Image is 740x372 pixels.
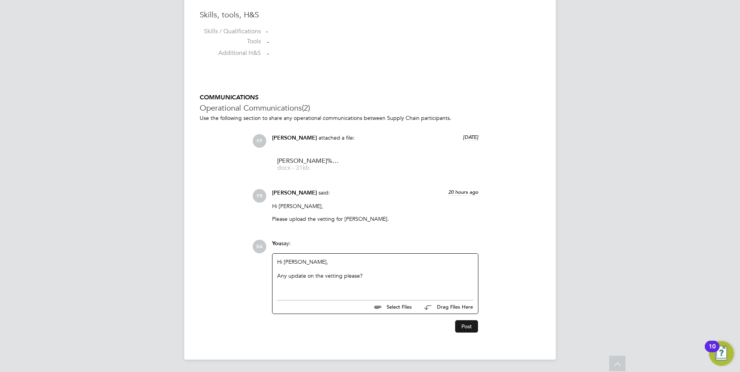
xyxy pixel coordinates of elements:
[277,158,339,164] span: [PERSON_NAME]%2BSharif%2BCV..%2BPDF%20MH
[272,203,478,210] p: Hi [PERSON_NAME],
[709,346,716,357] div: 10
[267,38,269,46] span: -
[418,299,473,316] button: Drag Files Here
[463,134,478,140] span: [DATE]
[277,165,339,171] span: docx - 31kb
[200,38,261,46] label: Tools
[253,240,266,253] span: RA
[319,134,355,141] span: attached a file:
[253,134,266,148] span: FP
[455,320,478,333] button: Post
[200,114,540,121] p: Use the following section to share any operational communications between Supply Chain participants.
[200,27,261,36] label: Skills / Qualifications
[200,103,540,113] h3: Operational Communications
[200,10,540,20] h3: Skills, tools, H&S
[267,49,269,57] span: -
[448,189,478,195] span: 20 hours ago
[272,240,281,247] span: You
[200,94,540,102] h5: COMMUNICATIONS
[272,240,478,253] div: say:
[302,103,310,113] span: (2)
[253,189,266,203] span: PR
[277,158,339,171] a: [PERSON_NAME]%2BSharif%2BCV..%2BPDF%20MH docx - 31kb
[319,189,330,196] span: said:
[272,189,317,196] span: [PERSON_NAME]
[709,341,734,366] button: Open Resource Center, 10 new notifications
[200,49,261,57] label: Additional H&S
[272,215,478,222] p: Please upload the vetting for [PERSON_NAME].
[266,27,540,36] div: -
[272,135,317,141] span: [PERSON_NAME]
[277,258,473,292] div: Hi [PERSON_NAME], Any update on the vetting please?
